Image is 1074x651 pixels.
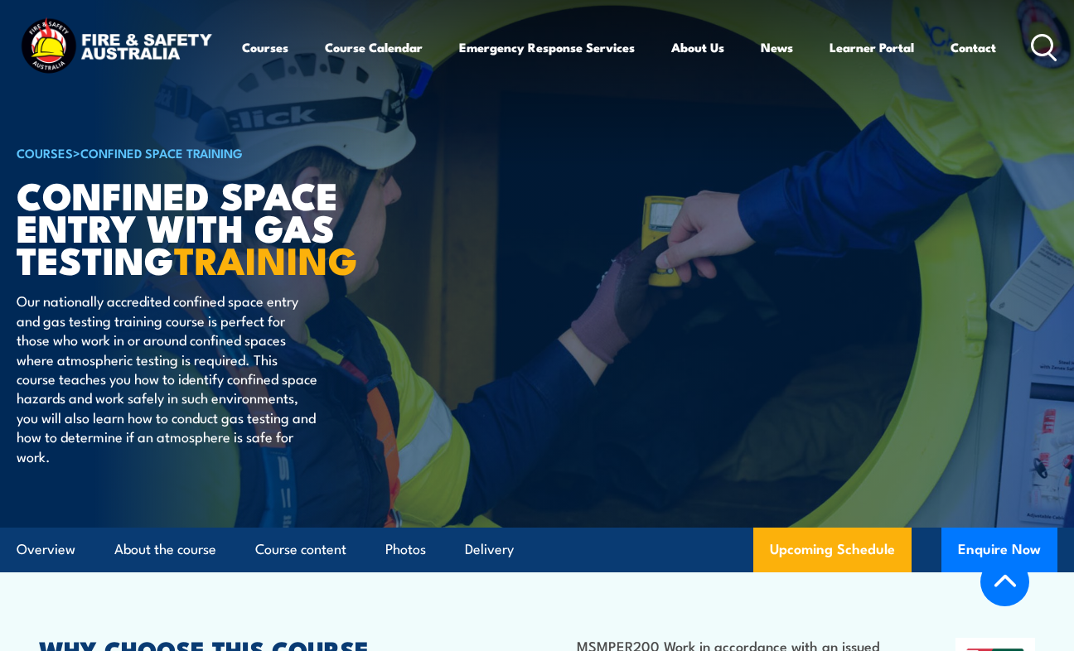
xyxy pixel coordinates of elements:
[671,27,724,67] a: About Us
[761,27,793,67] a: News
[465,528,514,571] a: Delivery
[325,27,423,67] a: Course Calendar
[385,528,426,571] a: Photos
[941,528,1057,572] button: Enquire Now
[17,178,426,275] h1: Confined Space Entry with Gas Testing
[17,143,73,162] a: COURSES
[114,528,216,571] a: About the course
[255,528,346,571] a: Course content
[80,143,243,162] a: Confined Space Training
[830,27,914,67] a: Learner Portal
[17,142,426,162] h6: >
[459,27,635,67] a: Emergency Response Services
[242,27,288,67] a: Courses
[17,291,319,465] p: Our nationally accredited confined space entry and gas testing training course is perfect for tho...
[17,528,75,571] a: Overview
[174,230,358,287] strong: TRAINING
[753,528,912,572] a: Upcoming Schedule
[951,27,996,67] a: Contact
